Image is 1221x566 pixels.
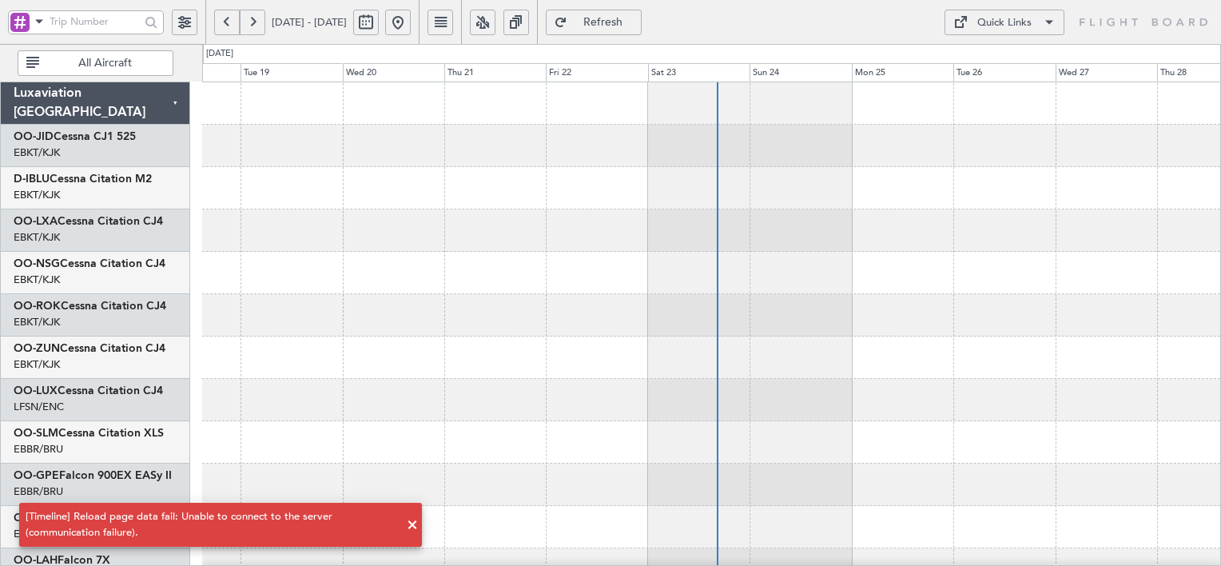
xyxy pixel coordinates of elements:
[852,63,953,82] div: Mon 25
[14,400,64,414] a: LFSN/ENC
[14,216,163,227] a: OO-LXACessna Citation CJ4
[977,15,1032,31] div: Quick Links
[343,63,444,82] div: Wed 20
[14,343,165,354] a: OO-ZUNCessna Citation CJ4
[648,63,750,82] div: Sat 23
[14,131,54,142] span: OO-JID
[14,470,59,481] span: OO-GPE
[14,230,60,245] a: EBKT/KJK
[14,145,60,160] a: EBKT/KJK
[14,442,63,456] a: EBBR/BRU
[945,10,1064,35] button: Quick Links
[14,385,58,397] span: OO-LUX
[14,470,172,481] a: OO-GPEFalcon 900EX EASy II
[241,63,342,82] div: Tue 19
[14,343,60,354] span: OO-ZUN
[14,258,60,269] span: OO-NSG
[14,315,60,329] a: EBKT/KJK
[272,15,347,30] span: [DATE] - [DATE]
[42,58,168,69] span: All Aircraft
[953,63,1055,82] div: Tue 26
[14,188,60,202] a: EBKT/KJK
[571,17,636,28] span: Refresh
[14,385,163,397] a: OO-LUXCessna Citation CJ4
[14,357,60,372] a: EBKT/KJK
[546,63,647,82] div: Fri 22
[14,258,165,269] a: OO-NSGCessna Citation CJ4
[444,63,546,82] div: Thu 21
[14,301,166,312] a: OO-ROKCessna Citation CJ4
[14,173,50,185] span: D-IBLU
[14,173,152,185] a: D-IBLUCessna Citation M2
[50,10,140,34] input: Trip Number
[750,63,851,82] div: Sun 24
[14,216,58,227] span: OO-LXA
[1056,63,1157,82] div: Wed 27
[14,131,136,142] a: OO-JIDCessna CJ1 525
[14,301,61,312] span: OO-ROK
[14,428,58,439] span: OO-SLM
[206,47,233,61] div: [DATE]
[14,273,60,287] a: EBKT/KJK
[546,10,642,35] button: Refresh
[26,509,398,540] div: [Timeline] Reload page data fail: Unable to connect to the server (communication failure).
[18,50,173,76] button: All Aircraft
[14,428,164,439] a: OO-SLMCessna Citation XLS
